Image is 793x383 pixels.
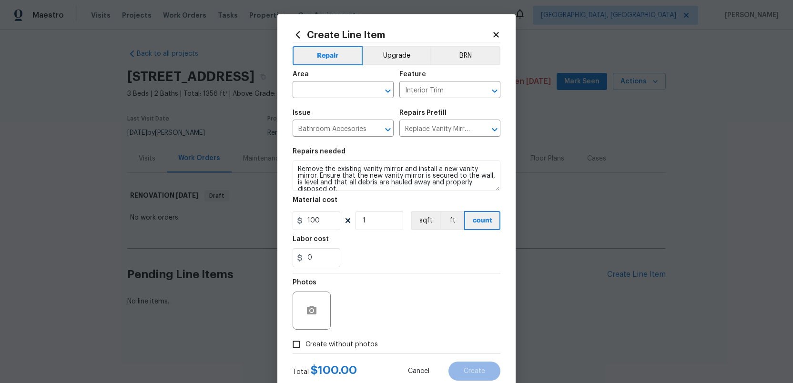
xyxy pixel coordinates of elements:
div: Total [293,365,357,377]
textarea: Remove the existing vanity mirror and install a new vanity mirror. Ensure that the new vanity mir... [293,161,500,191]
h5: Labor cost [293,236,329,242]
button: Repair [293,46,363,65]
button: Open [381,123,395,136]
span: Create [464,368,485,375]
h5: Feature [399,71,426,78]
button: Open [488,123,501,136]
button: count [464,211,500,230]
h5: Photos [293,279,316,286]
button: Open [381,84,395,98]
h5: Issue [293,110,311,116]
span: Cancel [408,368,429,375]
h5: Repairs Prefill [399,110,447,116]
button: BRN [430,46,500,65]
span: $ 100.00 [311,364,357,376]
h2: Create Line Item [293,30,492,40]
button: Cancel [393,362,445,381]
h5: Area [293,71,309,78]
button: Create [448,362,500,381]
button: sqft [411,211,440,230]
button: Open [488,84,501,98]
h5: Material cost [293,197,337,203]
h5: Repairs needed [293,148,346,155]
button: Upgrade [363,46,431,65]
button: ft [440,211,464,230]
span: Create without photos [305,340,378,350]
